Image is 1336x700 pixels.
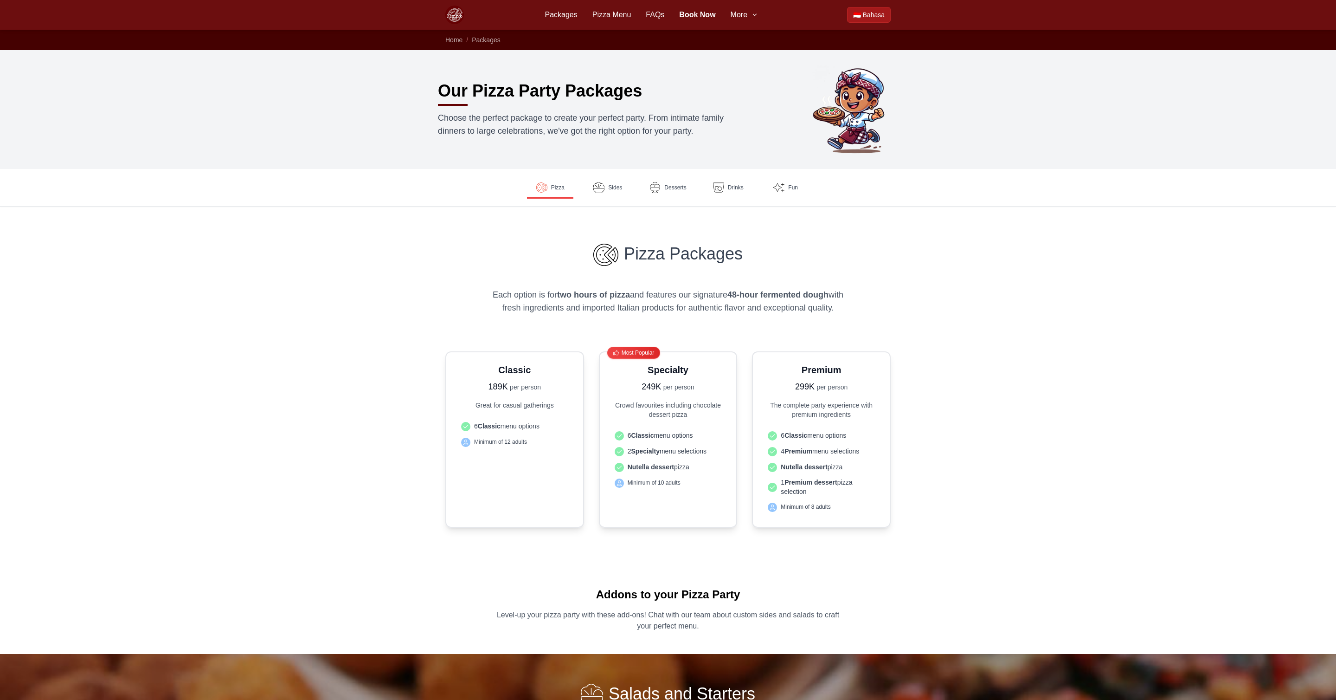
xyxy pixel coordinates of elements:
span: 6 menu options [628,431,693,440]
p: Level-up your pizza party with these add-ons! Chat with our team about custom sides and salads to... [490,609,846,632]
span: pizza [781,462,842,472]
a: Pizza [527,176,573,199]
a: Packages [472,36,500,44]
span: 6 menu options [781,431,846,440]
span: Minimum of 10 adults [628,479,681,486]
h3: Premium [764,363,879,376]
h3: Pizza Packages [490,244,846,266]
img: Thumbs up [613,350,619,356]
button: More [731,9,758,20]
strong: Nutella dessert [628,463,674,471]
strong: two hours of pizza [557,290,630,299]
span: per person [816,383,848,391]
a: Fun [763,176,809,199]
img: Drinks [713,182,724,193]
span: Minimum of 8 adults [781,503,830,511]
span: Fun [788,184,798,191]
strong: Premium dessert [784,479,837,486]
span: per person [663,383,694,391]
h2: Addons to your Pizza Party [401,587,935,609]
img: Check [770,433,775,439]
p: Great for casual gatherings [457,401,572,410]
img: Check [463,440,469,445]
strong: Classic [478,422,501,430]
span: Drinks [728,184,744,191]
section: Pizza Packages [445,244,891,528]
span: More [731,9,747,20]
h1: Our Pizza Party Packages [438,82,642,100]
img: Check [617,433,622,439]
img: Check [770,449,775,454]
span: per person [510,383,541,391]
span: 4 menu selections [781,447,859,456]
img: Check [617,449,622,454]
img: Check [770,465,775,470]
img: Check [770,505,775,510]
img: Check [770,485,775,490]
strong: 48-hour fermented dough [727,290,829,299]
span: 2 menu selections [628,447,707,456]
a: Book Now [679,9,715,20]
span: Minimum of 12 adults [474,438,527,446]
a: Drinks [705,176,751,199]
span: Desserts [664,184,686,191]
a: Pizza Menu [592,9,631,20]
img: Check [617,465,622,470]
img: Pizza [593,244,618,266]
img: Desserts [649,182,661,193]
img: Check [463,424,469,429]
strong: Classic [631,432,654,439]
li: / [466,35,468,45]
strong: Classic [784,432,807,439]
span: 249K [642,382,661,391]
img: Fun [773,182,784,193]
span: Pizza [551,184,565,191]
img: Check [617,480,622,486]
h3: Classic [457,363,572,376]
a: Beralih ke Bahasa Indonesia [847,7,891,23]
span: pizza [628,462,689,472]
img: Pizza [536,182,547,193]
p: The complete party experience with premium ingredients [764,401,879,419]
span: Sides [608,184,622,191]
p: Each option is for and features our signature with fresh ingredients and imported Italian product... [490,288,846,314]
strong: Nutella dessert [781,463,827,471]
strong: Premium [784,447,812,455]
span: 299K [795,382,815,391]
img: Sides [593,182,604,193]
span: 6 menu options [474,421,540,431]
img: Bali Pizza Party Logo [445,6,464,24]
span: 1 pizza selection [781,478,875,496]
p: Crowd favourites including chocolate dessert pizza [611,401,726,419]
img: Bali Pizza Party Packages [809,65,898,154]
a: Sides [584,176,631,199]
a: Desserts [642,176,694,199]
span: Most Popular [622,349,655,356]
strong: Specialty [631,447,659,455]
p: Choose the perfect package to create your perfect party. From intimate family dinners to large ce... [438,111,750,137]
a: FAQs [646,9,664,20]
span: Bahasa [863,10,885,19]
a: Packages [545,9,577,20]
h3: Specialty [611,363,726,376]
span: 189K [488,382,508,391]
a: Home [445,36,462,44]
